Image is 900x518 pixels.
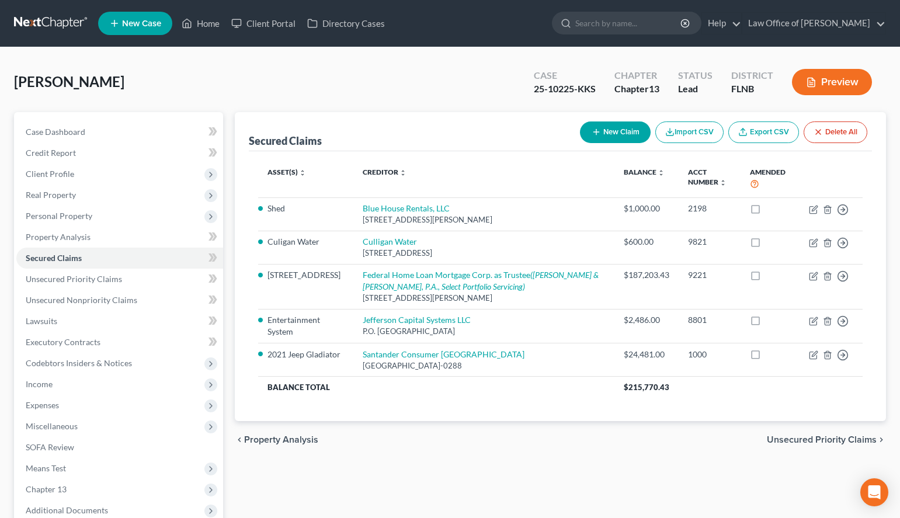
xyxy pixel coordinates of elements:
[267,349,344,360] li: 2021 Jeep Gladiator
[767,435,877,444] span: Unsecured Priority Claims
[235,435,244,444] i: chevron_left
[742,13,885,34] a: Law Office of [PERSON_NAME]
[363,248,605,259] div: [STREET_ADDRESS]
[678,82,713,96] div: Lead
[26,442,74,452] span: SOFA Review
[26,169,74,179] span: Client Profile
[26,358,132,368] span: Codebtors Insiders & Notices
[624,168,665,176] a: Balance unfold_more
[26,400,59,410] span: Expenses
[363,270,599,291] a: Federal Home Loan Mortgage Corp. as Trustee([PERSON_NAME] & [PERSON_NAME], P.A., Select Portfolio...
[14,73,124,90] span: [PERSON_NAME]
[267,269,344,281] li: [STREET_ADDRESS]
[688,349,732,360] div: 1000
[624,314,669,326] div: $2,486.00
[299,169,306,176] i: unfold_more
[267,314,344,338] li: Entertainment System
[363,237,417,246] a: Culligan Water
[877,435,886,444] i: chevron_right
[244,435,318,444] span: Property Analysis
[258,376,614,397] th: Balance Total
[26,316,57,326] span: Lawsuits
[267,203,344,214] li: Shed
[16,269,223,290] a: Unsecured Priority Claims
[363,326,605,337] div: P.O. [GEOGRAPHIC_DATA]
[702,13,741,34] a: Help
[728,121,799,143] a: Export CSV
[614,69,659,82] div: Chapter
[267,168,306,176] a: Asset(s) unfold_more
[624,383,669,392] span: $215,770.43
[235,435,318,444] button: chevron_left Property Analysis
[26,505,108,515] span: Additional Documents
[534,82,596,96] div: 25-10225-KKS
[26,148,76,158] span: Credit Report
[301,13,391,34] a: Directory Cases
[655,121,724,143] button: Import CSV
[720,179,727,186] i: unfold_more
[624,349,669,360] div: $24,481.00
[225,13,301,34] a: Client Portal
[16,437,223,458] a: SOFA Review
[16,227,223,248] a: Property Analysis
[688,314,732,326] div: 8801
[16,121,223,142] a: Case Dashboard
[16,290,223,311] a: Unsecured Nonpriority Claims
[26,211,92,221] span: Personal Property
[575,12,682,34] input: Search by name...
[16,311,223,332] a: Lawsuits
[860,478,888,506] div: Open Intercom Messenger
[26,253,82,263] span: Secured Claims
[26,232,91,242] span: Property Analysis
[363,360,605,371] div: [GEOGRAPHIC_DATA]-0288
[688,269,732,281] div: 9221
[26,295,137,305] span: Unsecured Nonpriority Claims
[624,203,669,214] div: $1,000.00
[624,236,669,248] div: $600.00
[678,69,713,82] div: Status
[26,484,67,494] span: Chapter 13
[26,463,66,473] span: Means Test
[26,127,85,137] span: Case Dashboard
[26,274,122,284] span: Unsecured Priority Claims
[624,269,669,281] div: $187,203.43
[792,69,872,95] button: Preview
[26,190,76,200] span: Real Property
[249,134,322,148] div: Secured Claims
[122,19,161,28] span: New Case
[399,169,406,176] i: unfold_more
[688,203,732,214] div: 2198
[16,248,223,269] a: Secured Claims
[16,142,223,164] a: Credit Report
[26,379,53,389] span: Income
[363,214,605,225] div: [STREET_ADDRESS][PERSON_NAME]
[649,83,659,94] span: 13
[363,315,471,325] a: Jefferson Capital Systems LLC
[804,121,867,143] button: Delete All
[688,168,727,186] a: Acct Number unfold_more
[614,82,659,96] div: Chapter
[534,69,596,82] div: Case
[731,69,773,82] div: District
[658,169,665,176] i: unfold_more
[26,421,78,431] span: Miscellaneous
[767,435,886,444] button: Unsecured Priority Claims chevron_right
[731,82,773,96] div: FLNB
[688,236,732,248] div: 9821
[267,236,344,248] li: Culigan Water
[26,337,100,347] span: Executory Contracts
[741,161,800,197] th: Amended
[580,121,651,143] button: New Claim
[363,349,524,359] a: Santander Consumer [GEOGRAPHIC_DATA]
[363,168,406,176] a: Creditor unfold_more
[363,203,450,213] a: Blue House Rentals, LLC
[16,332,223,353] a: Executory Contracts
[363,293,605,304] div: [STREET_ADDRESS][PERSON_NAME]
[176,13,225,34] a: Home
